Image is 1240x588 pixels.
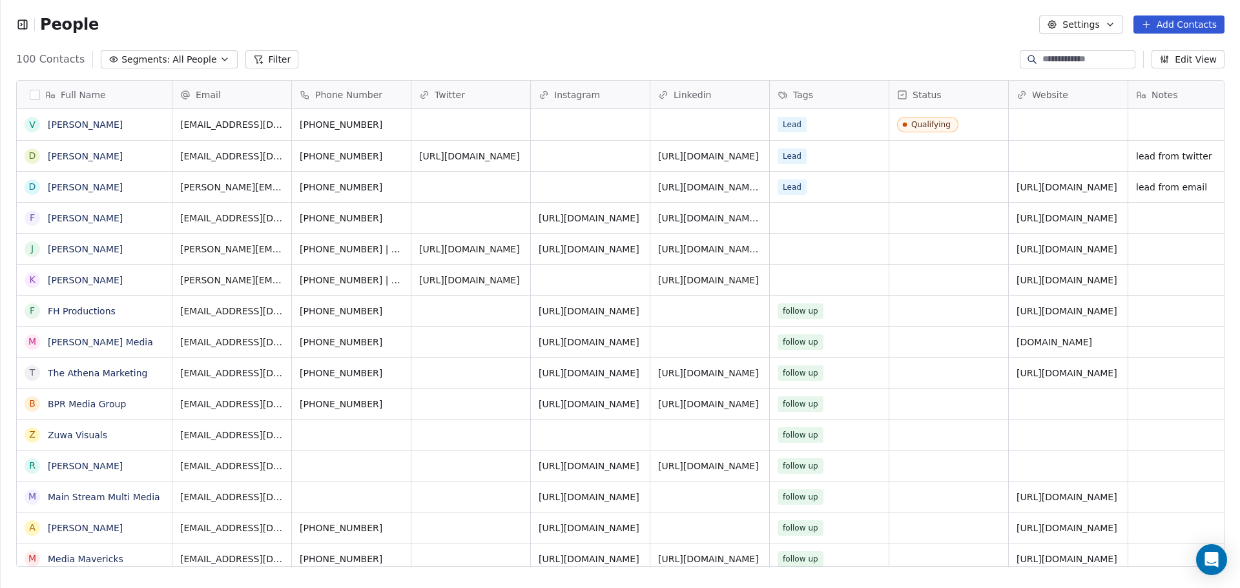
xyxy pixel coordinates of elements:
[539,244,639,254] a: [URL][DOMAIN_NAME]
[539,213,639,223] a: [URL][DOMAIN_NAME]
[29,459,36,472] div: R
[48,461,123,471] a: [PERSON_NAME]
[48,368,147,378] a: The Athena Marketing
[180,336,284,349] span: [EMAIL_ADDRESS][DOMAIN_NAME]
[315,88,382,101] span: Phone Number
[300,274,403,287] span: [PHONE_NUMBER] | [PHONE_NUMBER]
[300,336,403,349] span: [PHONE_NUMBER]
[48,492,160,502] a: Main Stream Multi Media
[1017,244,1117,254] a: [URL][DOMAIN_NAME]
[180,522,284,534] span: [EMAIL_ADDRESS][DOMAIN_NAME]
[48,554,123,564] a: Media Mavericks
[180,118,284,131] span: [EMAIL_ADDRESS][DOMAIN_NAME]
[1039,15,1122,34] button: Settings
[658,554,759,564] a: [URL][DOMAIN_NAME]
[539,461,639,471] a: [URL][DOMAIN_NAME]
[658,182,834,192] a: [URL][DOMAIN_NAME][PERSON_NAME]
[29,397,36,411] div: B
[180,460,284,472] span: [EMAIL_ADDRESS][DOMAIN_NAME]
[778,551,823,567] span: follow up
[889,81,1008,108] div: Status
[29,273,35,287] div: K
[29,428,36,441] div: Z
[300,243,403,256] span: [PHONE_NUMBER] | [PHONE_NUMBER]
[539,554,639,564] a: [URL][DOMAIN_NAME]
[245,50,299,68] button: Filter
[17,81,172,108] div: Full Name
[1017,182,1117,192] a: [URL][DOMAIN_NAME]
[300,181,403,194] span: [PHONE_NUMBER]
[778,303,823,319] span: follow up
[674,88,711,101] span: Linkedin
[658,461,759,471] a: [URL][DOMAIN_NAME]
[180,212,284,225] span: [EMAIL_ADDRESS][DOMAIN_NAME]
[300,553,403,565] span: [PHONE_NUMBER]
[196,88,221,101] span: Email
[1136,181,1239,194] span: lead from email
[300,367,403,380] span: [PHONE_NUMBER]
[180,243,284,256] span: [PERSON_NAME][EMAIL_ADDRESS][DOMAIN_NAME]
[770,81,889,108] div: Tags
[300,118,403,131] span: [PHONE_NUMBER]
[30,304,35,318] div: F
[1017,523,1117,533] a: [URL][DOMAIN_NAME]
[180,274,284,287] span: [PERSON_NAME][EMAIL_ADDRESS][DOMAIN_NAME]
[28,490,36,503] div: M
[554,88,600,101] span: Instagram
[180,181,284,194] span: [PERSON_NAME][EMAIL_ADDRESS][DOMAIN_NAME]
[30,211,35,225] div: F
[180,429,284,441] span: [EMAIL_ADDRESS][DOMAIN_NAME]
[31,242,34,256] div: J
[30,366,36,380] div: T
[658,244,834,254] a: [URL][DOMAIN_NAME][PERSON_NAME]
[778,489,823,505] span: follow up
[300,522,403,534] span: [PHONE_NUMBER]
[1017,213,1117,223] a: [URL][DOMAIN_NAME]
[539,399,639,409] a: [URL][DOMAIN_NAME]
[531,81,650,108] div: Instagram
[300,398,403,411] span: [PHONE_NUMBER]
[1017,306,1117,316] a: [URL][DOMAIN_NAME]
[1017,337,1092,347] a: [DOMAIN_NAME]
[1009,81,1128,108] div: Website
[778,179,807,195] span: Lead
[1136,150,1239,163] span: lead from twitter
[300,305,403,318] span: [PHONE_NUMBER]
[1017,275,1117,285] a: [URL][DOMAIN_NAME]
[539,523,639,533] a: [URL][DOMAIN_NAME]
[172,81,291,108] div: Email
[121,53,170,66] span: Segments:
[48,337,153,347] a: [PERSON_NAME] Media
[778,117,807,132] span: Lead
[778,458,823,474] span: follow up
[1017,492,1117,502] a: [URL][DOMAIN_NAME]
[29,118,36,132] div: V
[419,151,520,161] a: [URL][DOMAIN_NAME]
[419,275,520,285] a: [URL][DOMAIN_NAME]
[48,213,123,223] a: [PERSON_NAME]
[1152,88,1177,101] span: Notes
[40,15,99,34] span: People
[48,119,123,130] a: [PERSON_NAME]
[48,275,123,285] a: [PERSON_NAME]
[1017,368,1117,378] a: [URL][DOMAIN_NAME]
[1017,554,1117,564] a: [URL][DOMAIN_NAME]
[658,275,759,285] a: [URL][DOMAIN_NAME]
[913,88,942,101] span: Status
[180,491,284,503] span: [EMAIL_ADDRESS][DOMAIN_NAME]
[48,399,126,409] a: BPR Media Group
[1133,15,1224,34] button: Add Contacts
[539,337,639,347] a: [URL][DOMAIN_NAME]
[778,334,823,350] span: follow up
[292,81,411,108] div: Phone Number
[793,88,813,101] span: Tags
[29,521,36,534] div: A
[48,430,107,440] a: Zuwa Visuals
[419,244,520,254] a: [URL][DOMAIN_NAME]
[180,398,284,411] span: [EMAIL_ADDRESS][DOMAIN_NAME]
[48,182,123,192] a: [PERSON_NAME]
[411,81,530,108] div: Twitter
[778,396,823,412] span: follow up
[435,88,465,101] span: Twitter
[172,53,216,66] span: All People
